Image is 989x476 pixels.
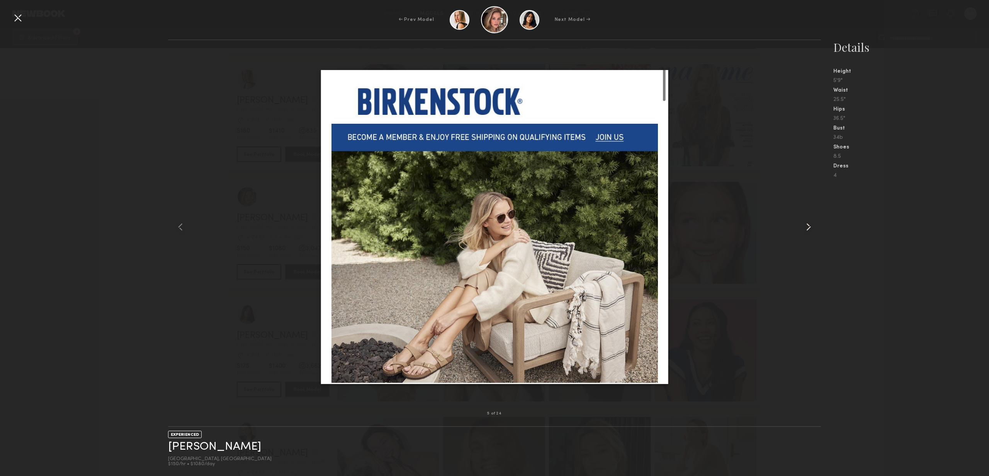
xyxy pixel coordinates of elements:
div: 25.5" [833,97,989,102]
div: Waist [833,88,989,93]
div: Shoes [833,145,989,150]
div: $150/hr • $1080/day [168,462,272,467]
div: Hips [833,107,989,112]
div: [GEOGRAPHIC_DATA], [GEOGRAPHIC_DATA] [168,457,272,462]
div: 5'9" [833,78,989,84]
div: Bust [833,126,989,131]
div: Details [833,39,989,55]
div: 34b [833,135,989,140]
div: EXPERIENCED [168,431,202,438]
div: 8.5 [833,154,989,159]
div: Dress [833,164,989,169]
div: 36.5" [833,116,989,121]
div: 5 of 24 [487,412,502,416]
div: ← Prev Model [399,16,434,23]
div: 4 [833,173,989,178]
div: Next Model → [555,16,591,23]
a: [PERSON_NAME] [168,441,261,453]
div: Height [833,69,989,74]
